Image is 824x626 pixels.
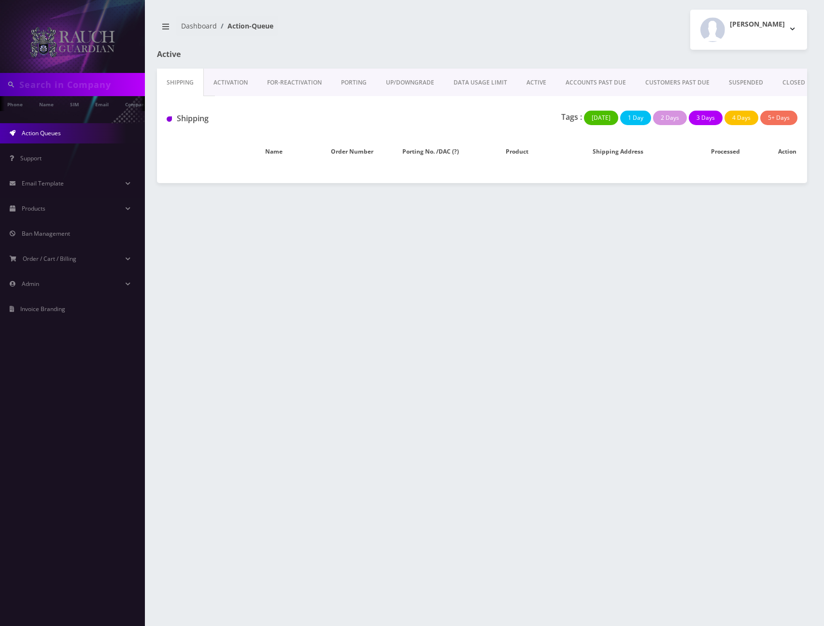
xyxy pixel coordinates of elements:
[636,69,719,97] a: CUSTOMERS PAST DUE
[157,50,364,59] h1: Active
[120,96,153,111] a: Company
[517,69,556,97] a: ACTIVE
[653,111,687,125] button: 2 Days
[326,138,398,166] th: Order Number
[767,138,807,166] th: Action
[444,69,517,97] a: DATA USAGE LIMIT
[22,179,64,187] span: Email Template
[167,116,172,122] img: Shipping
[482,138,552,166] th: Product
[556,69,636,97] a: ACCOUNTS PAST DUE
[376,69,444,97] a: UP/DOWNGRADE
[90,96,114,111] a: Email
[690,10,807,50] button: [PERSON_NAME]
[181,21,217,30] a: Dashboard
[689,111,723,125] button: 3 Days
[584,111,618,125] button: [DATE]
[222,138,326,166] th: Name
[561,111,582,123] p: Tags :
[331,69,376,97] a: PORTING
[398,138,482,166] th: Porting No. /DAC (?)
[204,69,257,97] a: Activation
[23,255,76,263] span: Order / Cart / Billing
[157,16,475,43] nav: breadcrumb
[620,111,651,125] button: 1 Day
[552,138,683,166] th: Shipping Address
[20,305,65,313] span: Invoice Branding
[719,69,773,97] a: SUSPENDED
[725,111,758,125] button: 4 Days
[167,114,367,123] h1: Shipping
[22,129,61,137] span: Action Queues
[257,69,331,97] a: FOR-REActivation
[760,111,797,125] button: 5+ Days
[157,69,204,97] a: Shipping
[34,96,58,111] a: Name
[20,154,42,162] span: Support
[217,21,273,31] li: Action-Queue
[22,204,45,213] span: Products
[2,96,28,111] a: Phone
[730,20,785,28] h2: [PERSON_NAME]
[773,69,815,97] a: CLOSED
[29,26,116,58] img: Rauch
[22,280,39,288] span: Admin
[683,138,767,166] th: Processed
[19,75,142,94] input: Search in Company
[65,96,84,111] a: SIM
[22,229,70,238] span: Ban Management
